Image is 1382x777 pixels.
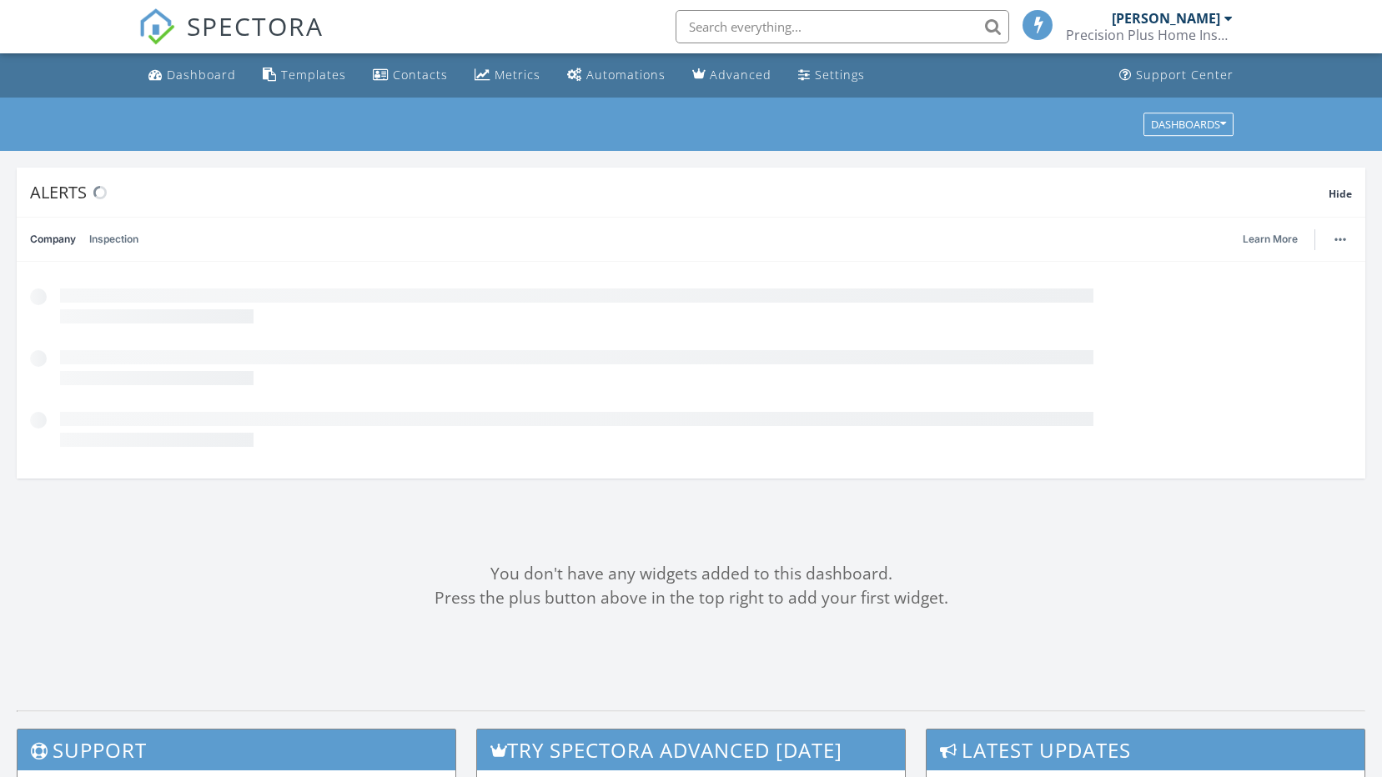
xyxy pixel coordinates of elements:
a: Templates [256,60,353,91]
div: Settings [815,67,865,83]
a: Dashboard [142,60,243,91]
a: Automations (Basic) [560,60,672,91]
a: Inspection [89,218,138,261]
span: SPECTORA [187,8,324,43]
div: [PERSON_NAME] [1112,10,1220,27]
div: Support Center [1136,67,1234,83]
div: Automations [586,67,666,83]
h3: Support [18,729,455,770]
div: Dashboard [167,67,236,83]
div: Precision Plus Home Inspections [1066,27,1233,43]
div: Alerts [30,181,1329,203]
button: Dashboards [1143,113,1234,136]
a: SPECTORA [138,23,324,58]
input: Search everything... [676,10,1009,43]
a: Settings [792,60,872,91]
a: Support Center [1113,60,1240,91]
div: Templates [281,67,346,83]
div: Press the plus button above in the top right to add your first widget. [17,586,1365,610]
h3: Latest Updates [927,729,1364,770]
a: Metrics [468,60,547,91]
a: Learn More [1243,231,1308,248]
div: Contacts [393,67,448,83]
div: Dashboards [1151,118,1226,130]
img: ellipsis-632cfdd7c38ec3a7d453.svg [1334,238,1346,241]
div: Advanced [710,67,771,83]
h3: Try spectora advanced [DATE] [477,729,905,770]
div: Metrics [495,67,540,83]
div: You don't have any widgets added to this dashboard. [17,562,1365,586]
a: Advanced [686,60,778,91]
img: The Best Home Inspection Software - Spectora [138,8,175,45]
a: Company [30,218,76,261]
a: Contacts [366,60,455,91]
span: Hide [1329,187,1352,201]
